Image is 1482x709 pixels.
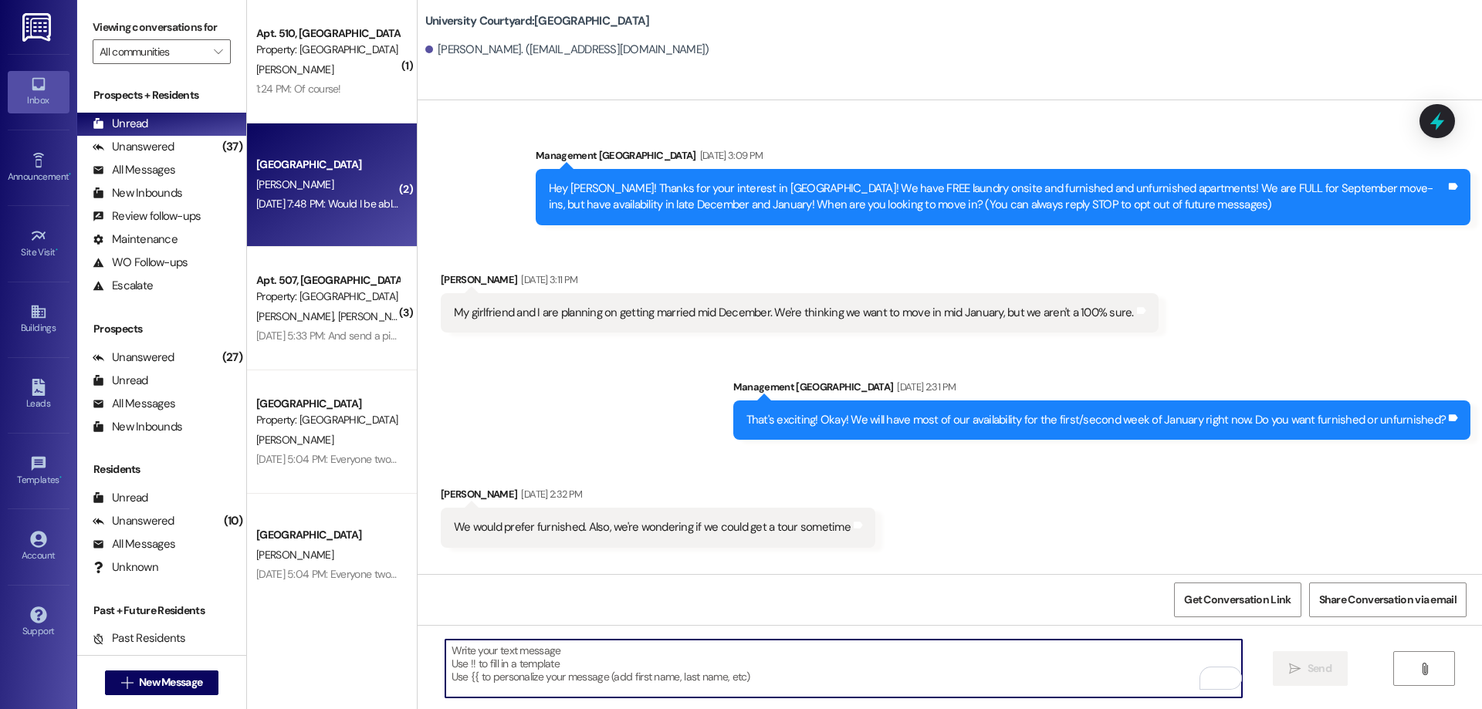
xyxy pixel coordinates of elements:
div: (10) [220,509,246,533]
div: Property: [GEOGRAPHIC_DATA] [256,42,399,58]
i:  [121,677,133,689]
div: [DATE] 2:32 PM [517,486,582,502]
div: Management [GEOGRAPHIC_DATA] [733,379,1471,400]
div: [GEOGRAPHIC_DATA] [256,396,399,412]
i:  [1289,663,1301,675]
a: Site Visit • [8,223,69,265]
div: Apt. 507, [GEOGRAPHIC_DATA] [256,272,399,289]
img: ResiDesk Logo [22,13,54,42]
div: My girlfriend and I are planning on getting married mid December. We're thinking we want to move ... [454,305,1134,321]
b: University Courtyard: [GEOGRAPHIC_DATA] [425,13,650,29]
div: We would prefer furnished. Also, we're wondering if we could get a tour sometime [454,519,851,535]
span: • [56,245,58,255]
div: (37) [218,135,246,159]
div: Unknown [93,559,158,576]
div: Unread [93,116,148,132]
div: All Messages [93,396,175,412]
div: Past Residents [93,630,186,647]
div: (27) [218,346,246,370]
div: [DATE] 3:09 PM [696,147,763,164]
div: Property: [GEOGRAPHIC_DATA] [256,412,399,428]
span: Send [1308,660,1331,677]
div: 1:24 PM: Of course! [256,82,341,96]
div: [PERSON_NAME] [441,486,875,508]
a: Inbox [8,71,69,113]
div: Management [GEOGRAPHIC_DATA] [536,147,1470,169]
div: Apt. 510, [GEOGRAPHIC_DATA] [256,25,399,42]
button: Share Conversation via email [1309,582,1467,617]
div: [DATE] 3:11 PM [517,272,577,288]
div: Unanswered [93,513,174,529]
span: [PERSON_NAME] [256,309,338,323]
div: [PERSON_NAME]. ([EMAIL_ADDRESS][DOMAIN_NAME]) [425,42,709,58]
div: Prospects [77,321,246,337]
div: Unanswered [93,139,174,155]
span: New Message [139,674,202,690]
div: Review follow-ups [93,208,201,225]
a: Buildings [8,299,69,340]
span: [PERSON_NAME] [337,309,414,323]
button: New Message [105,670,219,695]
i:  [214,46,222,58]
div: That's exciting! Okay! We will have most of our availability for the first/second week of January... [746,412,1446,428]
span: [PERSON_NAME] [256,62,333,76]
div: WO Follow-ups [93,255,188,271]
div: Hey [PERSON_NAME]! Thanks for your interest in [GEOGRAPHIC_DATA]! We have FREE laundry onsite and... [549,181,1446,214]
div: [DATE] 2:31 PM [893,379,956,395]
div: Property: [GEOGRAPHIC_DATA] [256,289,399,305]
div: [GEOGRAPHIC_DATA] [256,527,399,543]
span: [PERSON_NAME] [256,177,333,191]
span: [PERSON_NAME] [256,548,333,562]
a: Templates • [8,451,69,492]
span: • [69,169,71,180]
span: • [59,472,62,483]
div: Prospects + Residents [77,87,246,103]
div: Unread [93,373,148,389]
div: [DATE] 7:48 PM: Would I be able to look at the apartment before I move in? [256,197,587,211]
div: Escalate [93,278,153,294]
button: Send [1273,651,1348,686]
label: Viewing conversations for [93,15,231,39]
div: Residents [77,461,246,478]
a: Leads [8,374,69,416]
a: Support [8,602,69,643]
input: All communities [100,39,206,64]
textarea: To enrich screen reader interactions, please activate Accessibility in Grammarly extension settings [445,640,1242,697]
div: New Inbounds [93,185,182,201]
div: Past + Future Residents [77,603,246,619]
div: Unanswered [93,349,174,366]
div: [PERSON_NAME] [441,272,1159,293]
div: [DATE] 5:33 PM: And send a picture where you left them [256,329,506,343]
div: All Messages [93,162,175,178]
div: Unread [93,490,148,506]
div: New Inbounds [93,419,182,435]
div: All Messages [93,536,175,552]
span: Get Conversation Link [1184,592,1291,608]
span: [PERSON_NAME] [256,433,333,447]
a: Account [8,526,69,568]
i:  [1419,663,1430,675]
div: Maintenance [93,231,178,248]
button: Get Conversation Link [1174,582,1301,617]
div: [GEOGRAPHIC_DATA] [256,157,399,173]
span: Share Conversation via email [1319,592,1457,608]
